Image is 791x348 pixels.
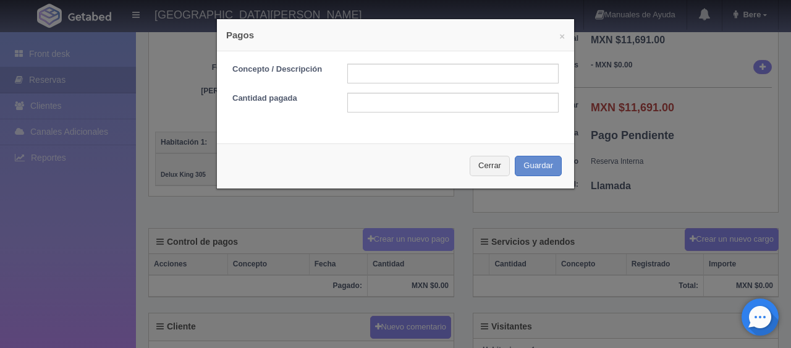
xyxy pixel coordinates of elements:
[226,28,565,41] h4: Pagos
[559,32,565,41] button: ×
[223,93,338,104] label: Cantidad pagada
[515,156,562,176] button: Guardar
[470,156,510,176] button: Cerrar
[223,64,338,75] label: Concepto / Descripción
